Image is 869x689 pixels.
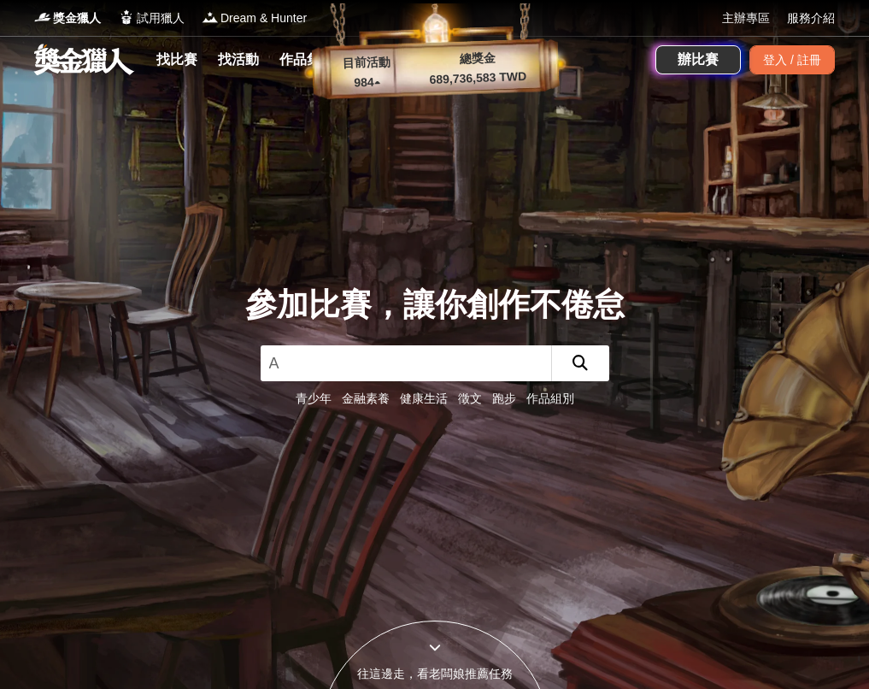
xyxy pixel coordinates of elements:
[458,392,482,405] a: 徵文
[722,9,770,27] a: 主辦專區
[332,53,401,74] p: 目前活動
[211,48,266,72] a: 找活動
[400,47,555,70] p: 總獎金
[400,392,448,405] a: 健康生活
[655,45,741,74] a: 辦比賽
[332,73,402,93] p: 984 ▴
[320,665,549,683] div: 往這邊走，看老闆娘推薦任務
[401,67,555,90] p: 689,736,583 TWD
[118,9,135,26] img: Logo
[261,345,551,381] input: 2025「洗手新日常：全民 ALL IN」洗手歌全台徵選
[34,9,101,27] a: Logo獎金獵人
[202,9,219,26] img: Logo
[34,9,51,26] img: Logo
[220,9,307,27] span: Dream & Hunter
[245,281,625,329] div: 參加比賽，讓你創作不倦怠
[53,9,101,27] span: 獎金獵人
[150,48,204,72] a: 找比賽
[787,9,835,27] a: 服務介紹
[342,392,390,405] a: 金融素養
[492,392,516,405] a: 跑步
[296,392,332,405] a: 青少年
[118,9,185,27] a: Logo試用獵人
[526,392,574,405] a: 作品組別
[137,9,185,27] span: 試用獵人
[273,48,327,72] a: 作品集
[749,45,835,74] div: 登入 / 註冊
[202,9,307,27] a: LogoDream & Hunter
